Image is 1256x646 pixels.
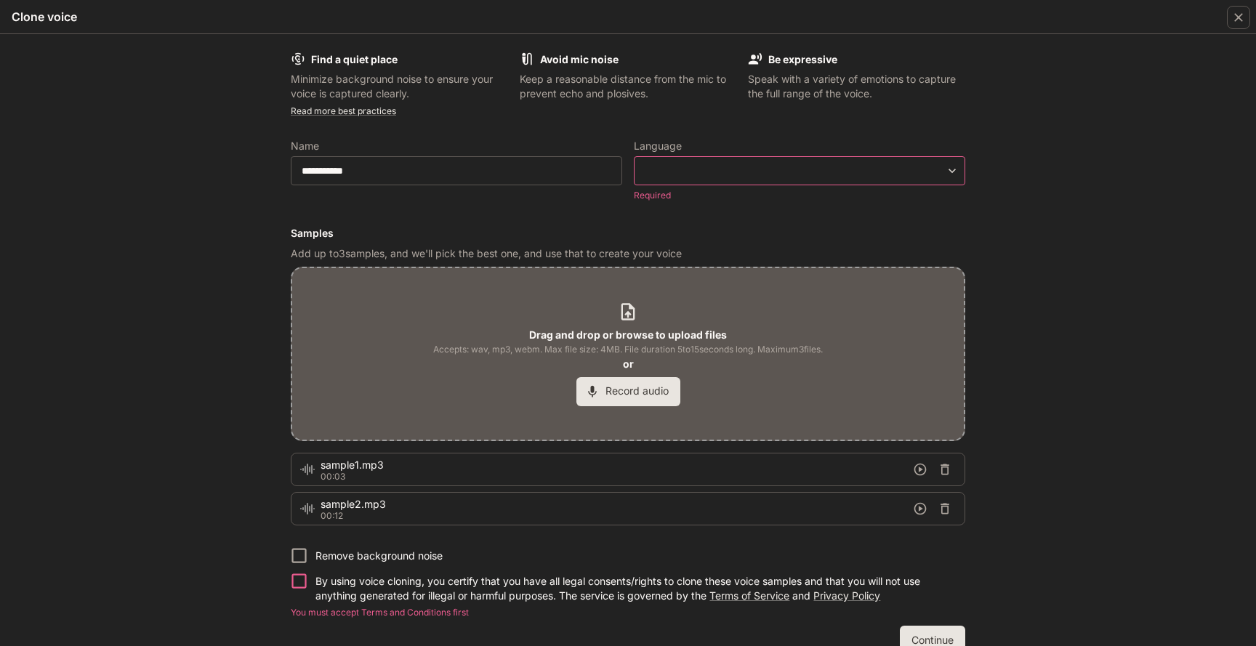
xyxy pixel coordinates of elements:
[291,141,319,151] p: Name
[321,458,909,472] span: sample1.mp3
[634,141,682,151] p: Language
[635,163,965,178] div: ​
[748,72,965,101] p: Speak with a variety of emotions to capture the full range of the voice.
[768,53,837,65] b: Be expressive
[576,377,680,406] button: Record audio
[291,605,965,620] p: You must accept Terms and Conditions first
[315,549,443,563] p: Remove background noise
[709,589,789,602] a: Terms of Service
[529,328,727,341] b: Drag and drop or browse to upload files
[321,512,909,520] p: 00:12
[540,53,619,65] b: Avoid mic noise
[520,72,737,101] p: Keep a reasonable distance from the mic to prevent echo and plosives.
[433,342,823,357] span: Accepts: wav, mp3, webm. Max file size: 4MB. File duration 5 to 15 seconds long. Maximum 3 files.
[291,105,396,116] a: Read more best practices
[311,53,398,65] b: Find a quiet place
[634,188,955,203] p: Required
[623,358,634,370] b: or
[291,72,508,101] p: Minimize background noise to ensure your voice is captured clearly.
[291,246,965,261] p: Add up to 3 samples, and we'll pick the best one, and use that to create your voice
[321,497,909,512] span: sample2.mp3
[813,589,880,602] a: Privacy Policy
[321,472,909,481] p: 00:03
[12,9,77,25] h5: Clone voice
[291,226,965,241] h6: Samples
[315,574,954,603] p: By using voice cloning, you certify that you have all legal consents/rights to clone these voice ...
